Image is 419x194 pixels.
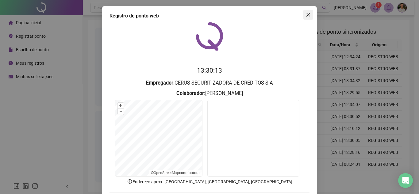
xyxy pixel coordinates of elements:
[110,178,309,185] p: Endereço aprox. : [GEOGRAPHIC_DATA], [GEOGRAPHIC_DATA], [GEOGRAPHIC_DATA]
[118,109,124,115] button: –
[127,179,133,184] span: info-circle
[110,12,309,20] div: Registro de ponto web
[151,171,200,175] li: © contributors.
[197,67,222,74] time: 13:30:13
[303,10,313,20] button: Close
[154,171,179,175] a: OpenStreetMap
[110,89,309,97] h3: : [PERSON_NAME]
[110,79,309,87] h3: : CERUS SECURITIZADORA DE CREDITOS S.A
[146,80,173,86] strong: Empregador
[196,22,223,51] img: QRPoint
[118,103,124,108] button: +
[306,12,311,17] span: close
[398,173,413,188] div: Open Intercom Messenger
[176,90,204,96] strong: Colaborador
